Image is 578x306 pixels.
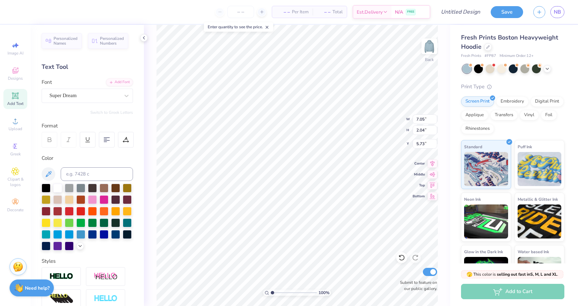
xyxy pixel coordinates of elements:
[106,78,133,86] div: Add Font
[276,9,290,16] span: – –
[204,22,273,32] div: Enter quantity to see the price.
[10,151,21,157] span: Greek
[317,9,330,16] span: – –
[520,110,539,120] div: Vinyl
[413,172,425,177] span: Middle
[423,40,436,53] img: Back
[413,161,425,166] span: Center
[61,167,133,181] input: e.g. 7428 c
[466,271,558,277] span: This color is .
[3,177,27,187] span: Clipart & logos
[42,62,133,72] div: Text Tool
[54,36,78,46] span: Personalized Names
[461,33,558,51] span: Fresh Prints Boston Heavyweight Hoodie
[90,110,133,115] button: Switch to Greek Letters
[7,207,24,213] span: Decorate
[518,143,532,150] span: Puff Ink
[94,295,118,303] img: Negative Space
[9,126,22,132] span: Upload
[464,196,481,203] span: Neon Ink
[461,110,488,120] div: Applique
[500,53,534,59] span: Minimum Order: 12 +
[464,257,508,291] img: Glow in the Dark Ink
[413,194,425,199] span: Bottom
[464,204,508,239] img: Neon Ink
[461,96,494,107] div: Screen Print
[100,36,124,46] span: Personalized Numbers
[7,101,24,106] span: Add Text
[461,124,494,134] div: Rhinestones
[49,293,73,304] img: 3d Illusion
[485,53,496,59] span: # FP87
[541,110,557,120] div: Foil
[318,290,329,296] span: 100 %
[554,8,561,16] span: NB
[464,152,508,186] img: Standard
[550,6,564,18] a: NB
[491,6,523,18] button: Save
[42,154,133,162] div: Color
[8,76,23,81] span: Designs
[42,122,134,130] div: Format
[531,96,564,107] div: Digital Print
[94,272,118,281] img: Shadow
[466,271,472,278] span: 🫣
[496,96,529,107] div: Embroidery
[332,9,343,16] span: Total
[42,257,133,265] div: Styles
[518,204,562,239] img: Metallic & Glitter Ink
[395,9,403,16] span: N/A
[407,10,414,14] span: FREE
[396,279,437,292] label: Submit to feature on our public gallery.
[42,78,52,86] label: Font
[425,57,434,63] div: Back
[435,5,486,19] input: Untitled Design
[518,196,558,203] span: Metallic & Glitter Ink
[497,272,557,277] strong: selling out fast in S, M, L and XL
[490,110,518,120] div: Transfers
[464,143,482,150] span: Standard
[8,50,24,56] span: Image AI
[461,83,564,91] div: Print Type
[49,273,73,280] img: Stroke
[518,248,549,255] span: Water based Ink
[461,53,481,59] span: Fresh Prints
[292,9,309,16] span: Per Item
[518,257,562,291] img: Water based Ink
[357,9,383,16] span: Est. Delivery
[413,183,425,188] span: Top
[518,152,562,186] img: Puff Ink
[25,285,49,291] strong: Need help?
[464,248,503,255] span: Glow in the Dark Ink
[227,6,254,18] input: – –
